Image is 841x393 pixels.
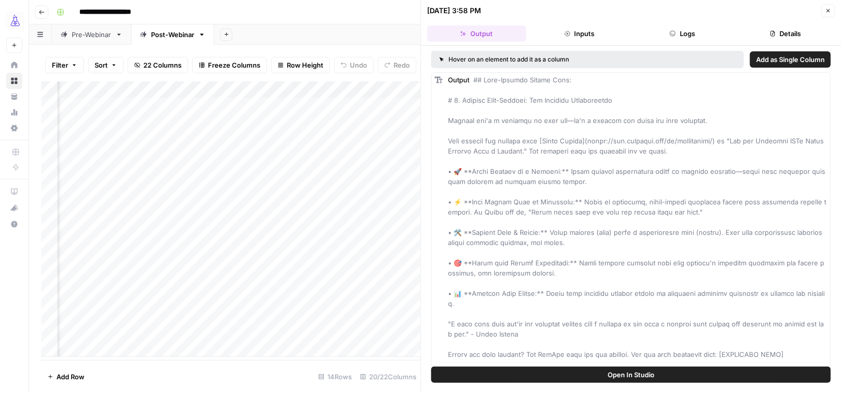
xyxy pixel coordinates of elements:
[151,29,194,40] div: Post-Webinar
[52,24,131,45] a: Pre-Webinar
[72,29,111,40] div: Pre-Webinar
[6,184,22,200] a: AirOps Academy
[131,24,214,45] a: Post-Webinar
[52,60,68,70] span: Filter
[736,25,835,42] button: Details
[143,60,182,70] span: 22 Columns
[350,60,367,70] span: Undo
[6,104,22,120] a: Usage
[45,57,84,73] button: Filter
[431,367,831,383] button: Open In Studio
[378,57,416,73] button: Redo
[608,370,654,380] span: Open In Studio
[56,372,84,382] span: Add Row
[750,51,831,68] button: Add as Single Column
[6,57,22,73] a: Home
[394,60,410,70] span: Redo
[6,73,22,89] a: Browse
[287,60,323,70] span: Row Height
[530,25,629,42] button: Inputs
[6,8,22,34] button: Workspace: AirOps Growth
[6,88,22,105] a: Your Data
[128,57,188,73] button: 22 Columns
[448,76,469,84] span: Output
[6,200,22,216] button: What's new?
[208,60,260,70] span: Freeze Columns
[427,6,481,16] div: [DATE] 3:58 PM
[6,216,22,232] button: Help + Support
[427,25,526,42] button: Output
[7,200,22,216] div: What's new?
[6,12,24,30] img: AirOps Growth Logo
[633,25,732,42] button: Logs
[439,55,652,64] div: Hover on an element to add it as a column
[6,120,22,136] a: Settings
[271,57,330,73] button: Row Height
[356,369,420,385] div: 20/22 Columns
[334,57,374,73] button: Undo
[314,369,356,385] div: 14 Rows
[756,54,825,65] span: Add as Single Column
[41,369,91,385] button: Add Row
[88,57,124,73] button: Sort
[192,57,267,73] button: Freeze Columns
[95,60,108,70] span: Sort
